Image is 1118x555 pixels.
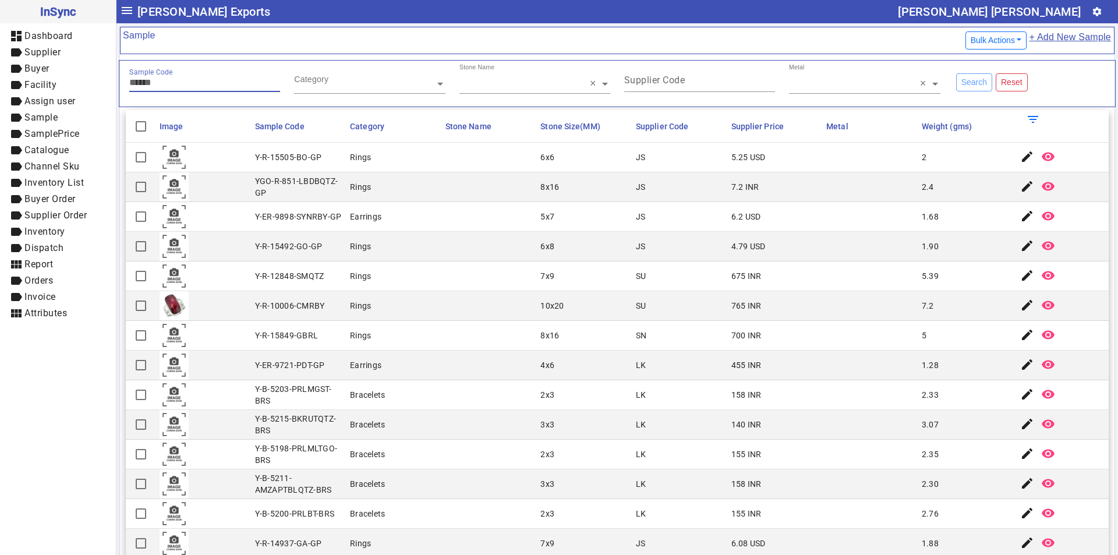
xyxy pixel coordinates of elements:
div: Bracelets [350,419,385,430]
div: Y-R-15492-GO-GP [255,241,323,252]
span: Sample [24,112,58,123]
mat-icon: label [9,241,23,255]
div: 8x16 [540,330,559,341]
div: Rings [350,270,371,282]
div: 140 INR [731,419,762,430]
div: 158 INR [731,389,762,401]
div: 155 INR [731,508,762,519]
mat-icon: label [9,225,23,239]
mat-icon: label [9,160,23,174]
div: 2.30 [922,478,939,490]
mat-icon: remove_red_eye [1041,447,1055,461]
div: 2x3 [540,389,554,401]
div: 2x3 [540,508,554,519]
div: 7x9 [540,538,554,549]
div: Bracelets [350,508,385,519]
div: JS [636,151,646,163]
div: 1.88 [922,538,939,549]
div: Y-B-5215-BKRUTQTZ-BRS [255,413,344,436]
img: comingsoon.png [160,232,189,261]
div: 8x16 [540,181,559,193]
mat-icon: remove_red_eye [1041,239,1055,253]
div: SU [636,270,646,282]
mat-icon: filter_list [1026,112,1040,126]
div: SN [636,330,647,341]
span: Stone Name [445,122,491,131]
span: Dispatch [24,242,63,253]
mat-icon: dashboard [9,29,23,43]
mat-icon: remove_red_eye [1041,476,1055,490]
span: Supplier Order [24,210,87,221]
mat-icon: label [9,143,23,157]
div: 7.2 [922,300,934,312]
div: JS [636,538,646,549]
div: 455 INR [731,359,762,371]
div: 155 INR [731,448,762,460]
img: comingsoon.png [160,469,189,499]
span: Attributes [24,307,67,319]
div: LK [636,508,646,519]
span: Dashboard [24,30,73,41]
span: Facility [24,79,56,90]
div: 2.4 [922,181,934,193]
div: 7x9 [540,270,554,282]
span: Category [350,122,384,131]
div: LK [636,448,646,460]
div: Rings [350,300,371,312]
span: Weight (gms) [922,122,972,131]
mat-icon: label [9,62,23,76]
div: Y-ER-9721-PDT-GP [255,359,325,371]
mat-icon: remove_red_eye [1041,358,1055,372]
img: comingsoon.png [160,202,189,231]
span: Inventory [24,226,65,237]
div: 5 [922,330,926,341]
div: JS [636,211,646,222]
mat-icon: menu [120,3,134,17]
mat-icon: label [9,290,23,304]
span: Buyer Order [24,193,76,204]
img: comingsoon.png [160,440,189,469]
div: 3x3 [540,419,554,430]
mat-icon: remove_red_eye [1041,150,1055,164]
div: LK [636,478,646,490]
div: Y-B-5198-PRLMLTGO-BRS [255,443,344,466]
mat-icon: remove_red_eye [1041,387,1055,401]
img: comingsoon.png [160,321,189,350]
div: 4.79 USD [731,241,766,252]
div: 2.76 [922,508,939,519]
div: Rings [350,330,371,341]
mat-icon: remove_red_eye [1041,298,1055,312]
span: Orders [24,275,53,286]
div: Y-R-14937-GA-GP [255,538,322,549]
div: YGO-R-851-LBDBQTZ-GP [255,175,344,199]
mat-icon: label [9,78,23,92]
div: 10x20 [540,300,564,312]
mat-icon: label [9,45,23,59]
mat-icon: remove_red_eye [1041,417,1055,431]
div: 4x6 [540,359,554,371]
span: Supplier [24,47,61,58]
div: Y-B-5200-PRLBT-BRS [255,508,335,519]
mat-icon: remove_red_eye [1041,268,1055,282]
div: 2.35 [922,448,939,460]
mat-icon: edit [1020,476,1034,490]
div: 5.25 USD [731,151,766,163]
div: 765 INR [731,300,762,312]
span: Channel Sku [24,161,80,172]
mat-icon: edit [1020,298,1034,312]
img: comingsoon.png [160,380,189,409]
img: comingsoon.png [160,172,189,202]
mat-icon: label [9,94,23,108]
div: LK [636,359,646,371]
mat-icon: edit [1020,536,1034,550]
div: 3.07 [922,419,939,430]
mat-icon: label [9,111,23,125]
mat-icon: edit [1020,358,1034,372]
div: Bracelets [350,478,385,490]
mat-icon: label [9,192,23,206]
mat-icon: edit [1020,328,1034,342]
div: JS [636,241,646,252]
div: Y-ER-9898-SYNRBY-GP [255,211,342,222]
mat-icon: settings [1092,6,1102,17]
div: Rings [350,181,371,193]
